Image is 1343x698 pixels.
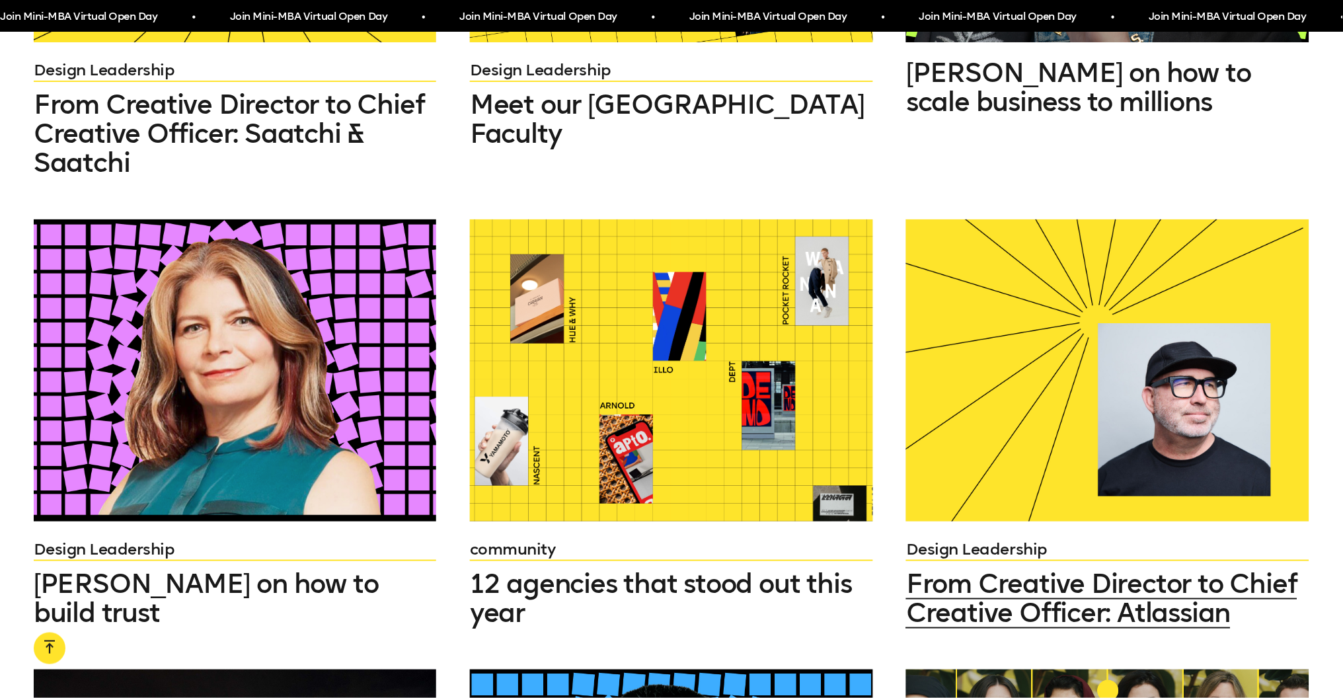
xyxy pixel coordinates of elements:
span: [PERSON_NAME] on how to scale business to millions [906,57,1251,118]
span: [PERSON_NAME] on how to build trust [34,568,379,629]
span: Meet our [GEOGRAPHIC_DATA] Faculty [470,89,864,149]
a: community [470,537,873,561]
a: 12 agencies that stood out this year [470,569,873,627]
a: [PERSON_NAME] on how to scale business to millions [906,58,1309,116]
a: From Creative Director to Chief Creative Officer: Saatchi & Saatchi [34,90,437,177]
a: Design Leadership [34,58,437,82]
a: From Creative Director to Chief Creative Officer: Atlassian [906,569,1309,627]
span: • [419,5,422,29]
span: • [878,5,882,29]
span: From Creative Director to Chief Creative Officer: Saatchi & Saatchi [34,89,425,178]
span: From Creative Director to Chief Creative Officer: Atlassian [906,568,1297,629]
a: Design Leadership [470,58,873,82]
span: • [648,5,652,29]
span: 12 agencies that stood out this year [470,568,852,629]
a: Design Leadership [906,537,1309,561]
span: • [189,5,192,29]
span: • [1338,5,1342,29]
a: Meet our [GEOGRAPHIC_DATA] Faculty [470,90,873,148]
a: Design Leadership [34,537,437,561]
span: • [1108,5,1112,29]
a: [PERSON_NAME] on how to build trust [34,569,437,627]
